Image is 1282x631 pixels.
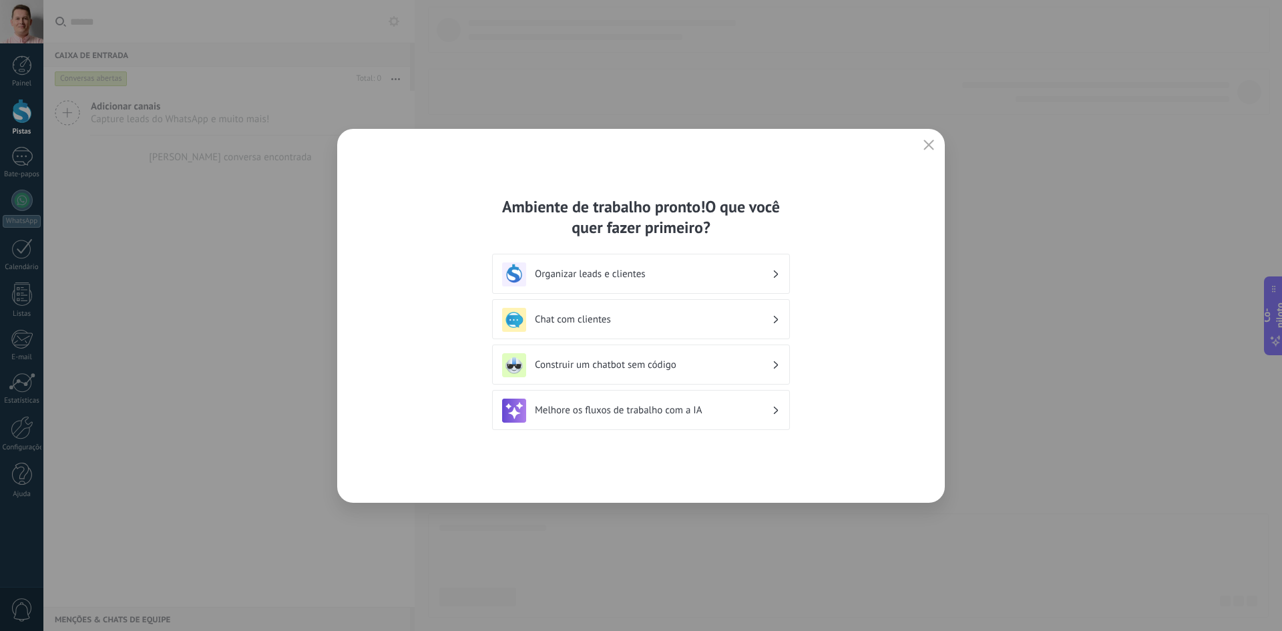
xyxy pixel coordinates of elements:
[572,196,780,238] font: O que você quer fazer primeiro?
[535,359,676,371] font: Construir um chatbot sem código
[502,196,705,217] font: Ambiente de trabalho pronto!
[535,404,702,417] font: Melhore os fluxos de trabalho com a IA
[535,268,646,280] font: Organizar leads e clientes
[535,313,611,326] font: Chat com clientes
